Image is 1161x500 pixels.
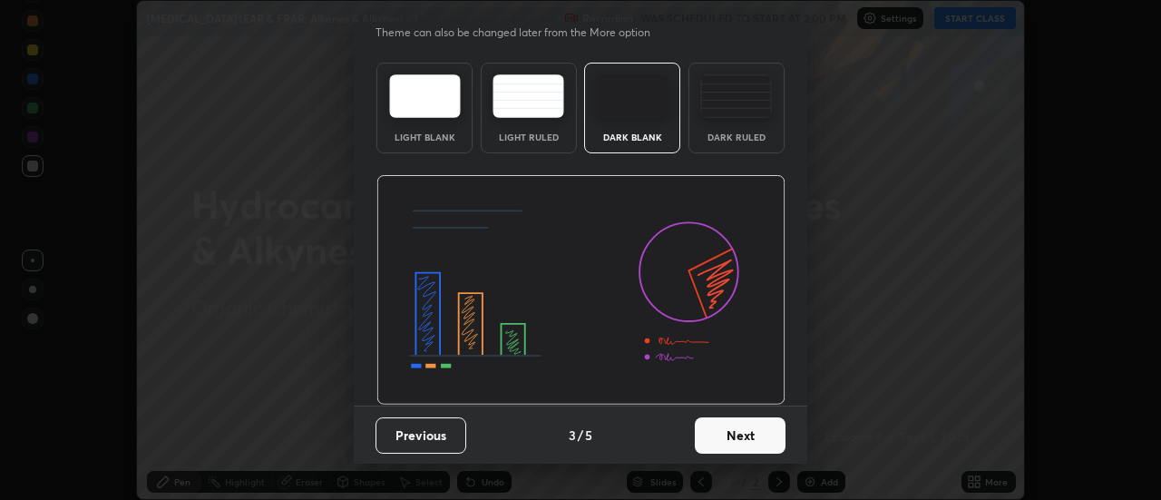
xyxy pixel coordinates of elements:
div: Dark Ruled [700,132,773,142]
button: Next [695,417,785,454]
img: darkTheme.f0cc69e5.svg [597,74,668,118]
button: Previous [376,417,466,454]
div: Dark Blank [596,132,668,142]
img: darkRuledTheme.de295e13.svg [700,74,772,118]
h4: / [578,426,583,445]
div: Light Blank [388,132,461,142]
div: Light Ruled [493,132,565,142]
h4: 3 [569,426,576,445]
h4: 5 [585,426,592,445]
img: lightTheme.e5ed3b09.svg [389,74,461,118]
p: Theme can also be changed later from the More option [376,25,669,41]
img: lightRuledTheme.5fabf969.svg [493,74,564,118]
img: darkThemeBanner.d06ce4a2.svg [376,175,785,406]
